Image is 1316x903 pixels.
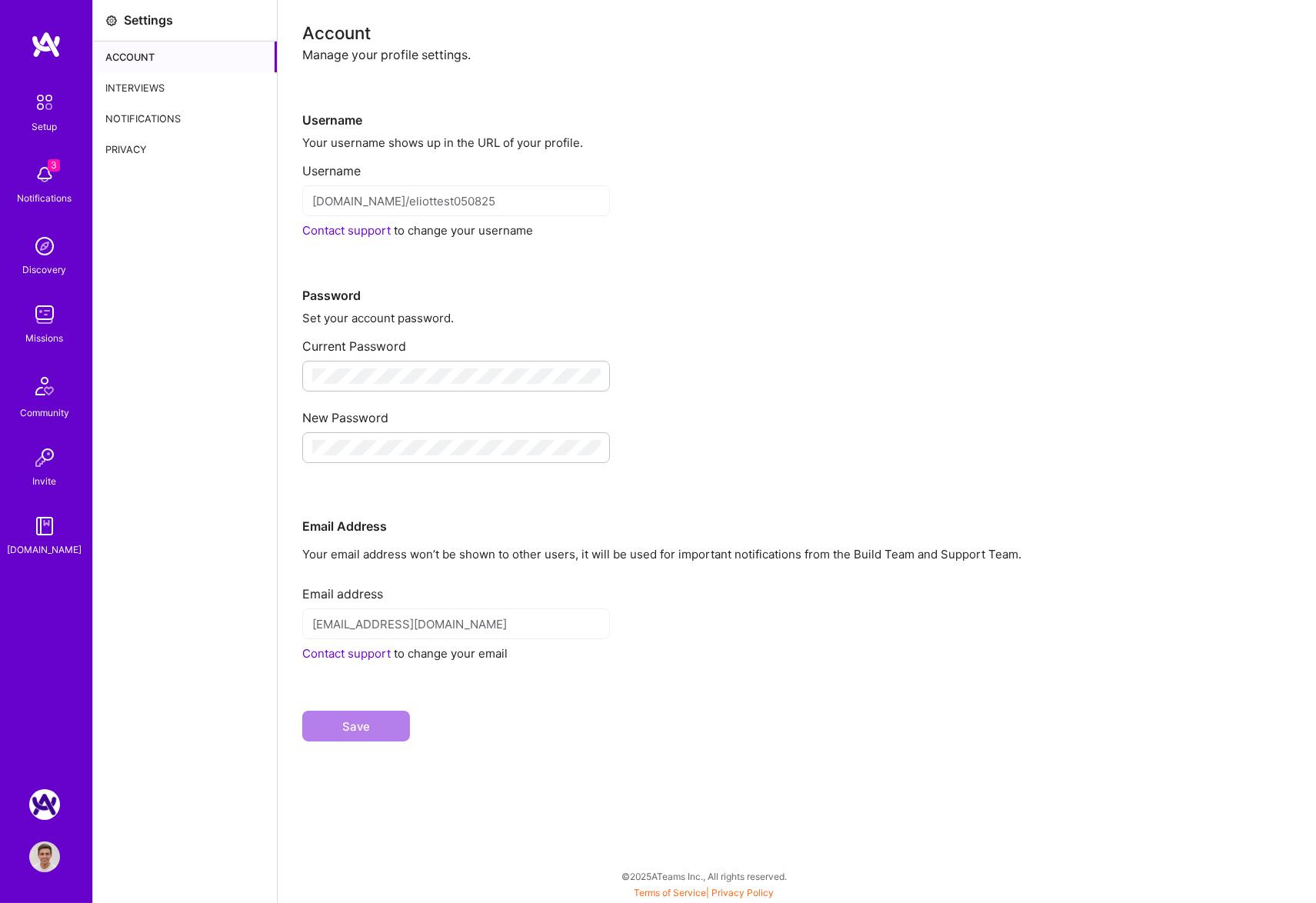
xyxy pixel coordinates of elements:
[302,63,1291,128] div: Username
[29,159,60,190] img: bell
[18,190,72,206] div: Notifications
[302,222,1291,238] div: to change your username
[23,262,67,278] div: Discovery
[48,159,60,172] span: 3
[29,442,60,473] img: Invite
[105,15,118,27] i: icon Settings
[29,299,60,330] img: teamwork
[302,326,1291,355] div: Current Password
[26,330,64,346] div: Missions
[29,789,60,820] img: A.Team: Google Calendar Integration Testing
[302,574,1291,602] div: Email address
[302,398,1291,426] div: New Password
[20,405,69,421] div: Community
[635,887,707,898] a: Terms of Service
[124,12,173,28] div: Settings
[25,789,64,820] a: A.Team: Google Calendar Integration Testing
[29,231,60,262] img: discovery
[302,310,1291,326] div: Set your account password.
[302,711,410,741] button: Save
[32,118,58,135] div: Setup
[93,72,277,103] div: Interviews
[28,86,61,118] img: setup
[302,223,391,238] a: Contact support
[8,541,82,558] div: [DOMAIN_NAME]
[302,25,1291,41] div: Account
[302,151,1291,179] div: Username
[302,546,1291,562] p: Your email address won’t be shown to other users, it will be used for important notifications fro...
[93,103,277,134] div: Notifications
[712,887,775,898] a: Privacy Policy
[31,31,62,58] img: logo
[302,135,1291,151] div: Your username shows up in the URL of your profile.
[302,238,1291,304] div: Password
[635,887,775,898] span: |
[26,368,63,405] img: Community
[93,42,277,72] div: Account
[29,841,60,872] img: User Avatar
[92,857,1316,895] div: © 2025 ATeams Inc., All rights reserved.
[302,47,1291,63] div: Manage your profile settings.
[93,134,277,165] div: Privacy
[29,511,60,541] img: guide book
[302,646,391,661] a: Contact support
[33,473,57,489] div: Invite
[302,469,1291,535] div: Email Address
[25,841,64,872] a: User Avatar
[302,645,1291,661] div: to change your email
